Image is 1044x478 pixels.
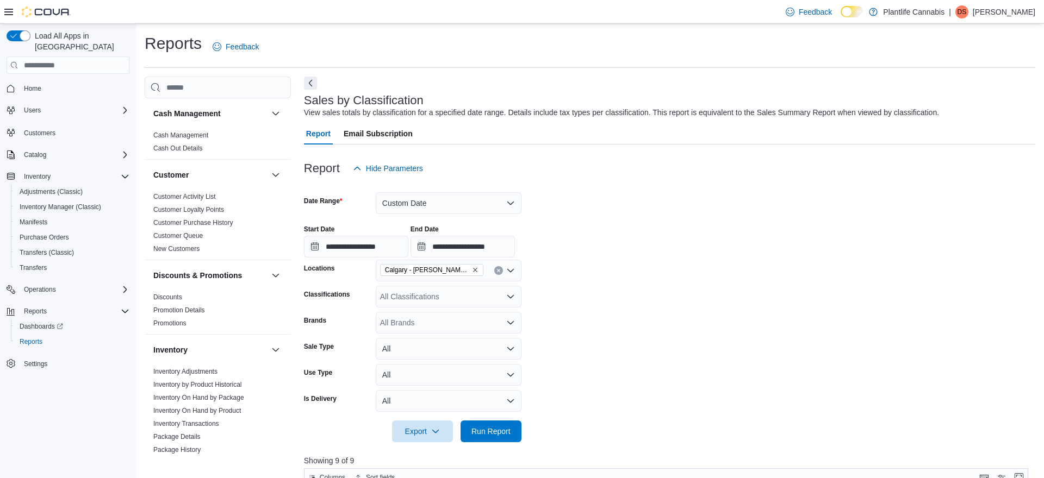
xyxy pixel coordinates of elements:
[2,356,134,372] button: Settings
[376,390,521,412] button: All
[20,148,51,161] button: Catalog
[153,232,203,240] a: Customer Queue
[24,106,41,115] span: Users
[376,364,521,386] button: All
[2,147,134,162] button: Catalog
[20,148,129,161] span: Catalog
[153,270,267,281] button: Discounts & Promotions
[24,129,55,137] span: Customers
[20,104,45,117] button: Users
[304,342,334,351] label: Sale Type
[471,426,511,437] span: Run Report
[15,261,51,274] a: Transfers
[145,190,291,260] div: Customer
[304,290,350,299] label: Classifications
[15,216,129,229] span: Manifests
[461,420,521,442] button: Run Report
[15,246,78,259] a: Transfers (Classic)
[269,107,282,120] button: Cash Management
[494,266,503,275] button: Clear input
[30,30,129,52] span: Load All Apps in [GEOGRAPHIC_DATA]
[20,305,51,318] button: Reports
[2,169,134,184] button: Inventory
[376,192,521,214] button: Custom Date
[153,245,200,253] a: New Customers
[22,7,71,17] img: Cova
[153,219,233,227] a: Customer Purchase History
[153,407,241,414] a: Inventory On Hand by Product
[11,245,134,260] button: Transfers (Classic)
[153,433,201,441] a: Package Details
[399,420,446,442] span: Export
[841,17,841,18] span: Dark Mode
[304,264,335,273] label: Locations
[24,172,51,181] span: Inventory
[11,319,134,334] a: Dashboards
[145,129,291,159] div: Cash Management
[20,305,129,318] span: Reports
[153,270,242,281] h3: Discounts & Promotions
[153,131,208,140] span: Cash Management
[506,292,515,301] button: Open list of options
[153,131,208,139] a: Cash Management
[153,192,216,201] span: Customer Activity List
[153,394,244,401] a: Inventory On Hand by Package
[153,419,219,428] span: Inventory Transactions
[20,248,74,257] span: Transfers (Classic)
[304,236,408,257] input: Press the down key to open a popover containing a calendar.
[20,322,63,331] span: Dashboards
[306,123,331,144] span: Report
[24,307,47,316] span: Reports
[153,144,203,152] a: Cash Out Details
[955,5,968,18] div: Dorothy Szczepanski
[153,344,267,355] button: Inventory
[376,338,521,360] button: All
[153,306,205,314] a: Promotion Details
[2,282,134,297] button: Operations
[20,187,83,196] span: Adjustments (Classic)
[2,80,134,96] button: Home
[153,380,242,389] span: Inventory by Product Historical
[20,357,129,370] span: Settings
[153,193,216,200] a: Customer Activity List
[153,108,221,119] h3: Cash Management
[153,319,187,328] span: Promotions
[24,360,47,368] span: Settings
[15,185,129,198] span: Adjustments (Classic)
[269,168,282,181] button: Customer
[15,185,87,198] a: Adjustments (Classic)
[973,5,1035,18] p: [PERSON_NAME]
[20,127,60,140] a: Customers
[153,169,267,180] button: Customer
[20,233,69,242] span: Purchase Orders
[153,446,201,454] a: Package History
[269,343,282,356] button: Inventory
[153,319,187,327] a: Promotions
[11,260,134,275] button: Transfers
[153,367,217,376] span: Inventory Adjustments
[153,206,224,213] a: Customer Loyalty Points
[304,316,326,325] label: Brands
[11,215,134,230] button: Manifests
[380,264,483,276] span: Calgary - Shepard Regional
[841,6,863,17] input: Dark Mode
[20,81,129,95] span: Home
[153,108,267,119] button: Cash Management
[15,200,129,213] span: Inventory Manager (Classic)
[958,5,967,18] span: DS
[15,335,47,348] a: Reports
[304,455,1035,466] p: Showing 9 of 9
[304,225,335,234] label: Start Date
[20,104,129,117] span: Users
[411,236,515,257] input: Press the down key to open a popover containing a calendar.
[20,203,101,211] span: Inventory Manager (Classic)
[24,150,46,159] span: Catalog
[7,76,129,400] nav: Complex example
[2,103,134,118] button: Users
[883,5,944,18] p: Plantlife Cannabis
[949,5,951,18] p: |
